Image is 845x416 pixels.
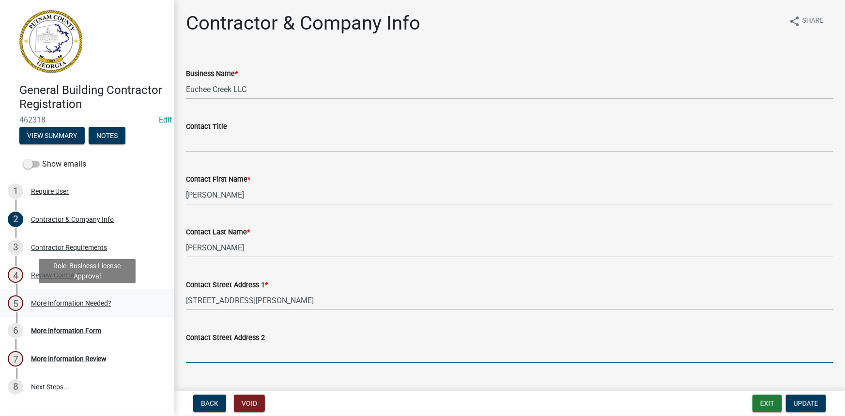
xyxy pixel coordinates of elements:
[89,132,125,140] wm-modal-confirm: Notes
[234,395,265,412] button: Void
[186,123,227,130] label: Contact Title
[8,295,23,311] div: 5
[39,259,136,283] div: Role: Business License Approval
[186,282,268,289] label: Contact Street Address 1
[789,15,800,27] i: share
[8,267,23,283] div: 4
[23,158,86,170] label: Show emails
[8,212,23,227] div: 2
[19,83,167,111] h4: General Building Contractor Registration
[31,300,111,307] div: More Information Needed?
[193,395,226,412] button: Back
[186,71,238,77] label: Business Name
[186,335,265,341] label: Contact Street Address 2
[31,216,114,223] div: Contractor & Company Info
[159,115,172,124] wm-modal-confirm: Edit Application Number
[19,127,85,144] button: View Summary
[31,188,69,195] div: Require User
[8,379,23,395] div: 8
[89,127,125,144] button: Notes
[19,132,85,140] wm-modal-confirm: Summary
[753,395,782,412] button: Exit
[31,244,107,251] div: Contractor Requirements
[8,240,23,255] div: 3
[19,10,82,73] img: Putnam County, Georgia
[8,323,23,339] div: 6
[31,327,101,334] div: More Information Form
[19,115,155,124] span: 462318
[201,400,218,407] span: Back
[186,229,250,236] label: Contact Last Name
[794,400,818,407] span: Update
[786,395,826,412] button: Update
[159,115,172,124] a: Edit
[802,15,824,27] span: Share
[781,12,831,31] button: shareShare
[31,355,107,362] div: More Information Review
[8,351,23,367] div: 7
[186,176,250,183] label: Contact First Name
[8,184,23,199] div: 1
[186,12,420,35] h1: Contractor & Company Info
[31,272,87,278] div: Review Contractor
